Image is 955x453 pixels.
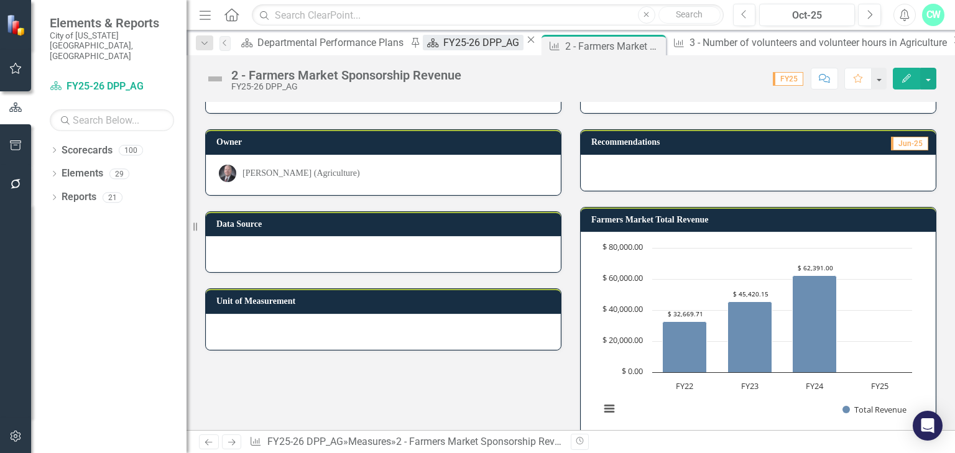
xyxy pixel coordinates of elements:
[103,192,122,203] div: 21
[257,35,407,50] div: Departmental Performance Plans
[733,290,768,298] text: $ 45,420.15
[658,6,721,24] button: Search
[676,380,693,391] text: FY22
[396,436,576,447] div: 2 - Farmers Market Sponsorship Revenue
[806,380,824,391] text: FY24
[663,322,707,373] path: FY22, 32,669.71. Total Revenue.
[591,215,930,224] h3: Farmers Market Total Revenue
[216,296,555,306] h3: Unit of Measurement
[602,241,643,252] text: $ 80,000.00
[252,4,723,26] input: Search ClearPoint...
[602,334,643,345] text: $ 20,000.00
[249,435,561,449] div: » »
[891,137,928,150] span: Jun-25
[231,68,461,82] div: 2 - Farmers Market Sponsorship Revenue
[443,35,523,50] div: FY25-26 DPP_AG
[913,411,943,441] div: Open Intercom Messenger
[216,137,555,147] h3: Owner
[231,82,461,91] div: FY25-26 DPP_AG
[62,190,96,204] a: Reports
[728,302,772,373] path: FY23, 45,420.15. Total Revenue.
[759,4,855,26] button: Oct-25
[602,303,643,314] text: $ 40,000.00
[601,400,618,418] button: View chart menu, Chart
[764,8,851,23] div: Oct-25
[594,242,918,428] svg: Interactive chart
[842,404,907,415] button: Show Total Revenue
[690,35,950,50] div: 3 - Number of volunteers and volunteer hours in Agriculture
[205,69,225,89] img: Not Defined
[594,242,923,428] div: Chart. Highcharts interactive chart.
[6,13,29,36] img: ClearPoint Strategy
[62,167,103,181] a: Elements
[62,144,113,158] a: Scorecards
[871,380,888,391] text: FY25
[109,168,129,179] div: 29
[50,80,174,94] a: FY25-26 DPP_AG
[741,380,759,391] text: FY23
[668,35,950,50] a: 3 - Number of volunteers and volunteer hours in Agriculture
[267,436,343,447] a: FY25-26 DPP_AG
[219,165,236,182] img: David Trimmer
[423,35,523,50] a: FY25-26 DPP_AG
[565,39,663,54] div: 2 - Farmers Market Sponsorship Revenue
[237,35,407,50] a: Departmental Performance Plans
[50,30,174,61] small: City of [US_STATE][GEOGRAPHIC_DATA], [GEOGRAPHIC_DATA]
[50,16,174,30] span: Elements & Reports
[793,276,837,373] path: FY24, 62,391. Total Revenue.
[676,9,703,19] span: Search
[50,109,174,131] input: Search Below...
[591,137,808,147] h3: Recommendations
[773,72,803,86] span: FY25
[602,272,643,283] text: $ 60,000.00
[798,263,833,272] text: $ 62,391.00
[242,167,360,180] div: [PERSON_NAME] (Agriculture)
[922,4,944,26] button: CW
[348,436,391,447] a: Measures
[216,219,555,229] h3: Data Source
[622,365,643,377] text: $ 0.00
[119,145,143,155] div: 100
[668,309,703,318] text: $ 32,669.71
